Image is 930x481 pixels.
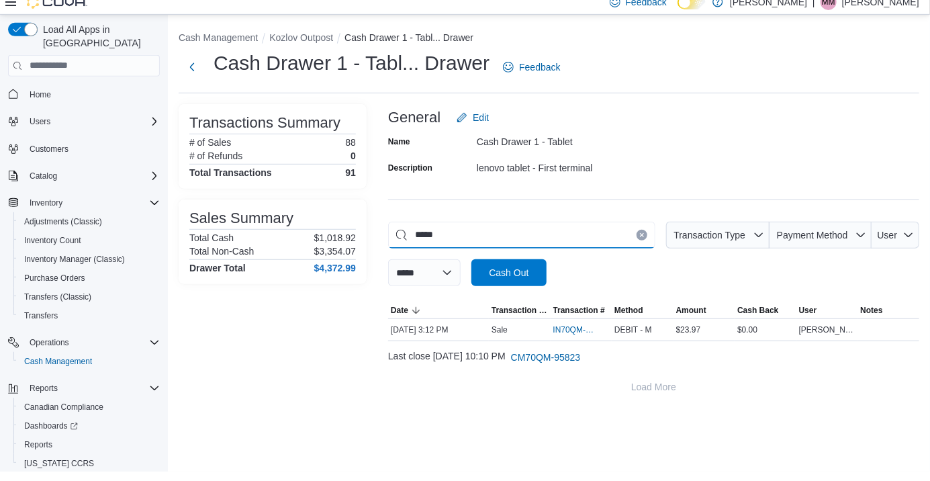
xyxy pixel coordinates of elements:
span: Transfers [19,317,160,333]
button: Adjustments (Classic) [13,222,165,240]
button: Inventory Count [13,240,165,259]
div: [DATE] 3:12 PM [388,331,489,347]
div: Last close [DATE] 10:10 PM [388,353,919,380]
button: Transfers (Classic) [13,297,165,316]
span: Users [30,126,50,136]
span: Inventory Count [24,245,81,255]
h4: $4,372.99 [314,272,356,283]
button: Method [612,312,673,328]
p: 88 [345,146,356,157]
div: lenovo tablet - First terminal [477,167,657,183]
span: Transaction # [553,314,605,325]
h6: # of Refunds [189,160,242,171]
button: Cash Management [13,361,165,380]
a: Reports [19,446,58,462]
div: Cash Drawer 1 - Tablet [477,140,657,157]
span: Operations [30,347,69,357]
span: Canadian Compliance [24,411,103,422]
button: Inventory Manager (Classic) [13,259,165,278]
span: Notes [860,314,882,325]
button: Operations [3,343,165,361]
p: Sale [492,334,508,345]
button: CM70QM-95823 [506,353,586,380]
span: MM [822,3,835,19]
span: Reports [30,392,58,403]
span: DEBIT - M [614,334,652,345]
span: Cash Management [19,363,160,379]
button: Canadian Compliance [13,407,165,426]
span: Transfers (Classic) [24,301,91,312]
h6: # of Sales [189,146,231,157]
p: [PERSON_NAME] [842,3,919,19]
span: Inventory [30,207,62,218]
span: Canadian Compliance [19,408,160,425]
a: Transfers (Classic) [19,298,97,314]
a: Canadian Compliance [19,408,109,425]
span: Washington CCRS [19,465,160,481]
span: Inventory Count [19,242,160,258]
span: Inventory Manager (Classic) [24,263,125,274]
input: This is a search bar. As you type, the results lower in the page will automatically filter. [388,231,655,258]
button: Reports [3,388,165,407]
button: Notes [857,312,919,328]
button: Amount [673,312,735,328]
button: Reports [13,445,165,464]
button: Users [3,122,165,140]
button: Home [3,94,165,114]
a: Cash Management [19,363,97,379]
h4: 91 [345,177,356,187]
button: Catalog [24,177,62,193]
span: Load All Apps in [GEOGRAPHIC_DATA] [38,32,160,59]
button: Purchase Orders [13,278,165,297]
span: [US_STATE] CCRS [24,468,94,478]
label: Description [388,172,432,183]
button: IN70QM-1900346 [553,331,610,347]
span: Date [391,314,408,325]
span: User [878,239,898,250]
div: Marcus Miller [821,3,837,19]
span: Operations [24,344,160,360]
a: Home [24,96,56,112]
a: Purchase Orders [19,279,91,296]
button: Date [388,312,489,328]
span: Edit [473,120,489,134]
button: Reports [24,390,63,406]
a: Feedback [498,63,565,90]
button: Transaction Type [666,231,770,258]
span: $23.97 [676,334,701,345]
span: Home [24,95,160,112]
span: Customers [30,153,68,164]
span: Transfers [24,320,58,331]
button: Inventory [3,203,165,222]
div: $0.00 [735,331,796,347]
img: Cova [27,5,87,18]
h6: Total Cash [189,242,234,253]
p: $3,354.07 [314,255,356,266]
button: User [872,231,919,258]
span: Reports [19,446,160,462]
a: [US_STATE] CCRS [19,465,99,481]
button: Users [24,123,56,139]
button: Load More [388,383,919,410]
span: Adjustments (Classic) [24,226,102,236]
span: Inventory Manager (Classic) [19,261,160,277]
button: Cash Out [471,269,547,296]
label: Name [388,146,410,157]
p: | [812,3,815,19]
button: Transfers [13,316,165,335]
span: Load More [631,390,676,403]
h3: Sales Summary [189,220,293,236]
span: Purchase Orders [24,282,85,293]
a: Dashboards [19,427,83,443]
button: User [796,312,858,328]
p: [PERSON_NAME] [730,3,807,19]
a: Customers [24,150,74,167]
span: Dashboards [24,430,78,441]
span: Method [614,314,643,325]
span: Inventory [24,204,160,220]
span: Cash Management [24,365,92,376]
h4: Total Transactions [189,177,272,187]
h6: Total Non-Cash [189,255,254,266]
h1: Cash Drawer 1 - Tabl... Drawer [214,59,490,86]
